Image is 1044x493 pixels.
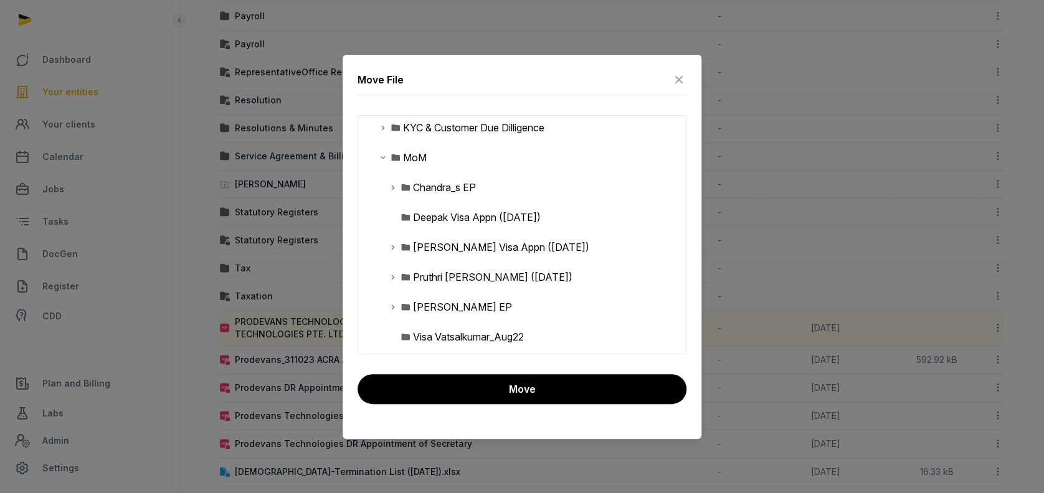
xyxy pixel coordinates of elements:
[413,329,524,344] div: Visa Vatsalkumar_Aug22
[403,120,544,135] div: KYC & Customer Due Dilligence
[413,270,572,284] div: Pruthri [PERSON_NAME] ([DATE])
[413,299,512,314] div: [PERSON_NAME] EP
[403,150,427,165] div: MoM
[413,180,476,195] div: Chandra_s EP
[358,72,404,87] div: Move File
[413,240,589,255] div: [PERSON_NAME] Visa Appn ([DATE])
[358,374,686,404] button: Move
[413,210,541,225] div: Deepak Visa Appn ([DATE])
